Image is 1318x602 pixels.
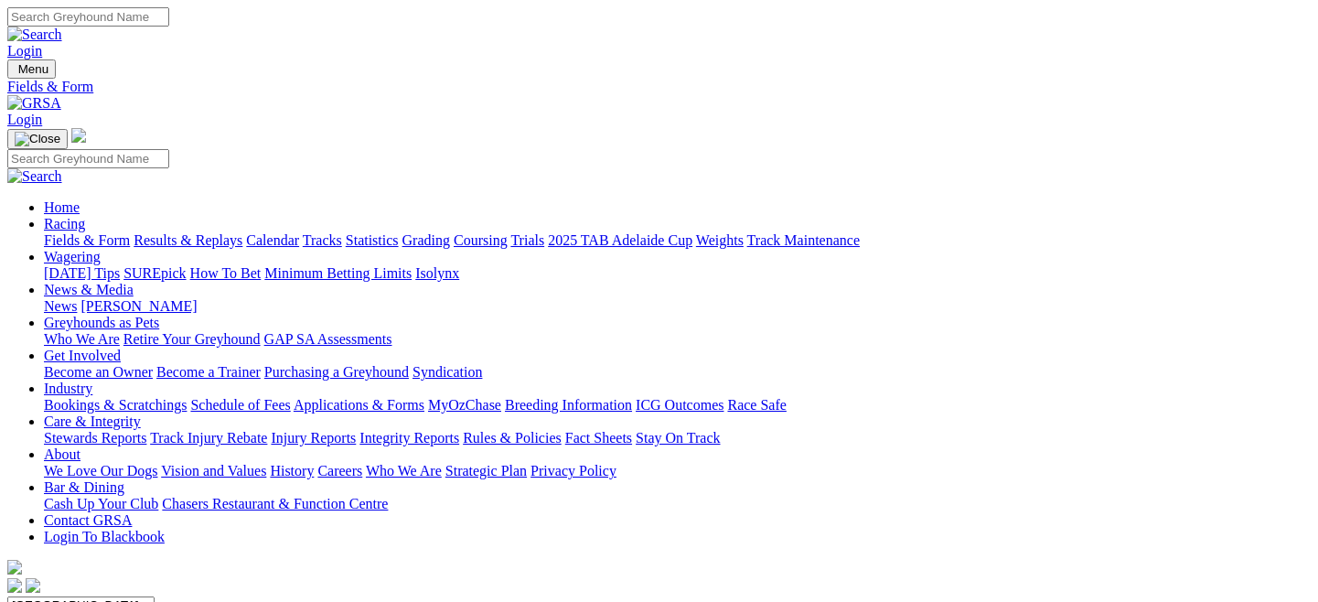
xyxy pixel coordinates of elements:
a: Login [7,112,42,127]
a: How To Bet [190,265,262,281]
a: News [44,298,77,314]
a: Chasers Restaurant & Function Centre [162,496,388,511]
img: logo-grsa-white.png [7,560,22,575]
a: History [270,463,314,478]
a: Fact Sheets [565,430,632,446]
img: twitter.svg [26,578,40,593]
a: Grading [402,232,450,248]
span: Menu [18,62,48,76]
a: Isolynx [415,265,459,281]
a: Fields & Form [7,79,1311,95]
a: Breeding Information [505,397,632,413]
div: News & Media [44,298,1311,315]
a: About [44,446,80,462]
a: [PERSON_NAME] [80,298,197,314]
a: Become a Trainer [156,364,261,380]
a: Schedule of Fees [190,397,290,413]
button: Toggle navigation [7,129,68,149]
img: logo-grsa-white.png [71,128,86,143]
a: Trials [510,232,544,248]
a: MyOzChase [428,397,501,413]
img: facebook.svg [7,578,22,593]
a: Who We Are [366,463,442,478]
div: Racing [44,232,1311,249]
a: ICG Outcomes [636,397,723,413]
a: Strategic Plan [445,463,527,478]
div: Industry [44,397,1311,414]
img: GRSA [7,95,61,112]
a: Fields & Form [44,232,130,248]
img: Search [7,168,62,185]
a: SUREpick [123,265,186,281]
div: Greyhounds as Pets [44,331,1311,348]
a: Bookings & Scratchings [44,397,187,413]
a: Race Safe [727,397,786,413]
a: News & Media [44,282,134,297]
a: Stay On Track [636,430,720,446]
a: Results & Replays [134,232,242,248]
a: Careers [317,463,362,478]
a: Greyhounds as Pets [44,315,159,330]
a: Integrity Reports [359,430,459,446]
div: Bar & Dining [44,496,1311,512]
a: Cash Up Your Club [44,496,158,511]
a: Who We Are [44,331,120,347]
a: Tracks [303,232,342,248]
a: Care & Integrity [44,414,141,429]
a: Injury Reports [271,430,356,446]
img: Close [15,132,60,146]
a: Industry [44,381,92,396]
a: Minimum Betting Limits [264,265,412,281]
a: We Love Our Dogs [44,463,157,478]
a: [DATE] Tips [44,265,120,281]
a: Calendar [246,232,299,248]
div: Get Involved [44,364,1311,381]
input: Search [7,7,169,27]
a: Vision and Values [161,463,266,478]
img: Search [7,27,62,43]
a: Weights [696,232,744,248]
a: 2025 TAB Adelaide Cup [548,232,692,248]
a: Track Injury Rebate [150,430,267,446]
button: Toggle navigation [7,59,56,79]
a: Bar & Dining [44,479,124,495]
a: Applications & Forms [294,397,424,413]
a: Become an Owner [44,364,153,380]
a: Contact GRSA [44,512,132,528]
div: Care & Integrity [44,430,1311,446]
a: GAP SA Assessments [264,331,392,347]
a: Home [44,199,80,215]
a: Get Involved [44,348,121,363]
a: Coursing [454,232,508,248]
a: Login To Blackbook [44,529,165,544]
div: About [44,463,1311,479]
a: Privacy Policy [530,463,616,478]
a: Racing [44,216,85,231]
a: Wagering [44,249,101,264]
a: Track Maintenance [747,232,860,248]
a: Statistics [346,232,399,248]
a: Purchasing a Greyhound [264,364,409,380]
input: Search [7,149,169,168]
a: Retire Your Greyhound [123,331,261,347]
a: Syndication [413,364,482,380]
a: Rules & Policies [463,430,562,446]
a: Login [7,43,42,59]
a: Stewards Reports [44,430,146,446]
div: Wagering [44,265,1311,282]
